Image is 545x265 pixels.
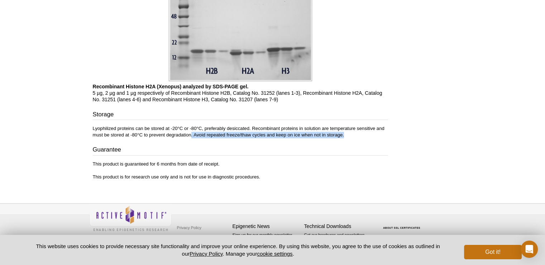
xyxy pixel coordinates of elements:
[93,84,249,89] b: Recombinant Histone H2A (Xenopus) analyzed by SDS-PAGE gel.
[175,233,213,244] a: Terms & Conditions
[190,251,223,257] a: Privacy Policy
[521,241,538,258] div: Open Intercom Messenger
[24,242,453,257] p: This website uses cookies to provide necessary site functionality and improve your online experie...
[93,125,388,138] p: Lyophilized proteins can be stored at -20°C or -80°C, preferably desiccated. Recombinant proteins...
[93,145,388,155] h3: Guarantee
[93,161,388,180] p: This product is guaranteed for 6 months from date of receipt. This product is for research use on...
[376,216,430,232] table: Click to Verify - This site chose Symantec SSL for secure e-commerce and confidential communicati...
[93,110,388,120] h3: Storage
[175,222,203,233] a: Privacy Policy
[89,204,172,233] img: Active Motif,
[464,245,521,259] button: Got it!
[233,232,301,256] p: Sign up for our monthly newsletter highlighting recent publications in the field of epigenetics.
[304,223,372,229] h4: Technical Downloads
[93,83,388,103] p: 5 µg, 2 µg and 1 µg respectively of Recombinant Histone H2B, Catalog No. 31252 (lanes 1-3), Recom...
[257,251,292,257] button: cookie settings
[304,232,372,250] p: Get our brochures and newsletters, or request them by mail.
[233,223,301,229] h4: Epigenetic News
[383,227,420,229] a: ABOUT SSL CERTIFICATES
